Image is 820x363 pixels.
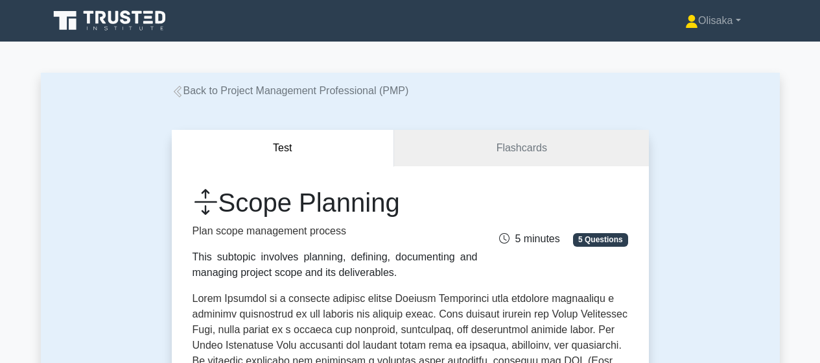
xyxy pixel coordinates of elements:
a: Olisaka [654,8,771,34]
span: 5 Questions [573,233,627,246]
div: This subtopic involves planning, defining, documenting and managing project scope and its deliver... [193,249,478,281]
a: Back to Project Management Professional (PMP) [172,85,409,96]
a: Flashcards [394,130,648,167]
span: 5 minutes [499,233,559,244]
button: Test [172,130,395,167]
h1: Scope Planning [193,187,478,218]
p: Plan scope management process [193,223,478,239]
